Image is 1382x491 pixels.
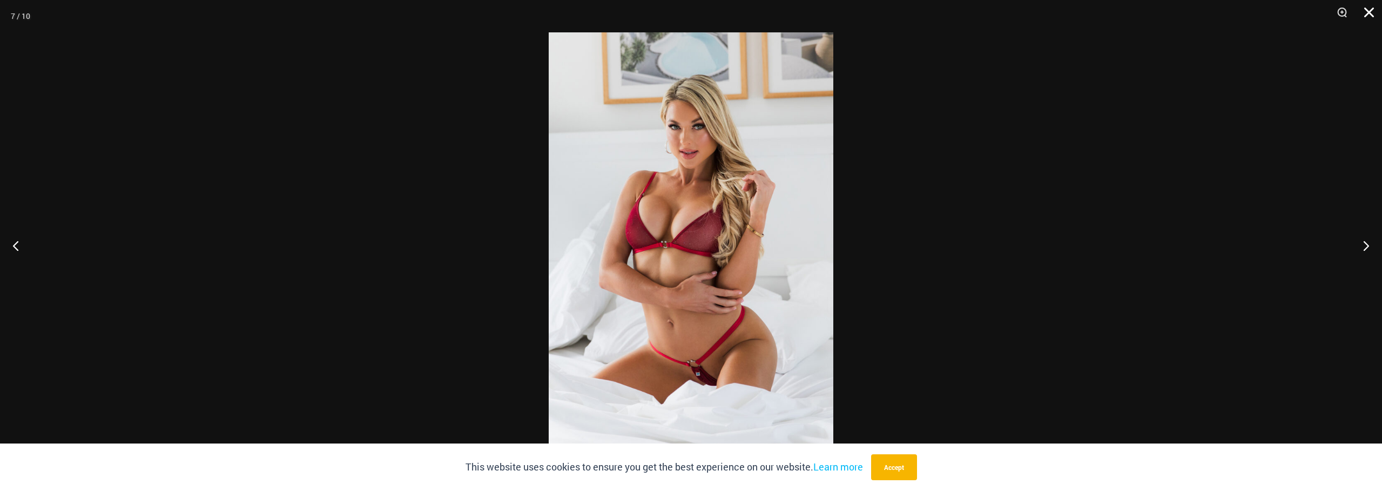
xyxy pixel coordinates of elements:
p: This website uses cookies to ensure you get the best experience on our website. [466,459,863,475]
button: Next [1341,219,1382,272]
img: Guilty Pleasures Red 1045 Bra 689 Micro 05 [549,32,833,459]
a: Learn more [813,460,863,473]
div: 7 / 10 [11,8,30,24]
button: Accept [871,454,917,480]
